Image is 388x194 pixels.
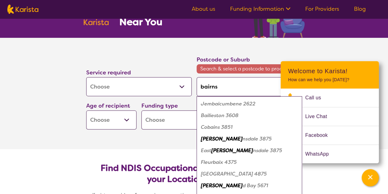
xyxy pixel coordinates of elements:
div: Jembaicumbene 2622 [200,98,299,110]
p: How can we help you [DATE]? [288,77,371,82]
em: nsdale 3875 [243,136,272,142]
span: Live Chat [305,112,334,121]
h2: Find NDIS Occupational Therapists based on your Location & Needs [91,163,297,185]
label: Service required [86,69,131,76]
em: d Bay 5671 [243,182,268,189]
em: Jembaicumbene 2622 [201,101,255,107]
img: Karista logo [7,5,38,14]
span: WhatsApp [305,149,336,159]
em: [PERSON_NAME] [211,147,253,154]
div: Bailieston 3608 [200,110,299,121]
em: [GEOGRAPHIC_DATA] 4875 [201,171,267,177]
div: East Bairnsdale 3875 [200,145,299,156]
label: Funding type [141,102,178,109]
div: Saibai Island 4875 [200,168,299,180]
em: Bailieston 3608 [201,112,239,119]
a: For Providers [305,5,339,13]
em: [PERSON_NAME] [201,182,243,189]
div: Baird Bay 5671 [200,180,299,192]
a: Funding Information [230,5,290,13]
span: Facebook [305,131,335,140]
div: Fleurbaix 4375 [200,156,299,168]
em: nsdale 3875 [253,147,282,154]
h2: Welcome to Karista! [288,67,371,75]
div: Bairnsdale 3875 [200,133,299,145]
span: Call us [305,93,328,102]
a: Web link opens in a new tab. [281,145,379,163]
em: East [201,147,211,154]
label: Postcode or Suburb [197,56,250,63]
em: Fleurbaix 4375 [201,159,237,165]
a: Blog [354,5,366,13]
div: Cobains 3851 [200,121,299,133]
em: Cobains 3851 [201,124,232,130]
input: Type [197,77,302,96]
em: [PERSON_NAME] [201,136,243,142]
span: Search & select a postcode to proceed [197,64,302,73]
a: About us [192,5,215,13]
label: Age of recipient [86,102,130,109]
button: Channel Menu [362,169,379,186]
div: Channel Menu [281,61,379,163]
ul: Choose channel [281,89,379,163]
